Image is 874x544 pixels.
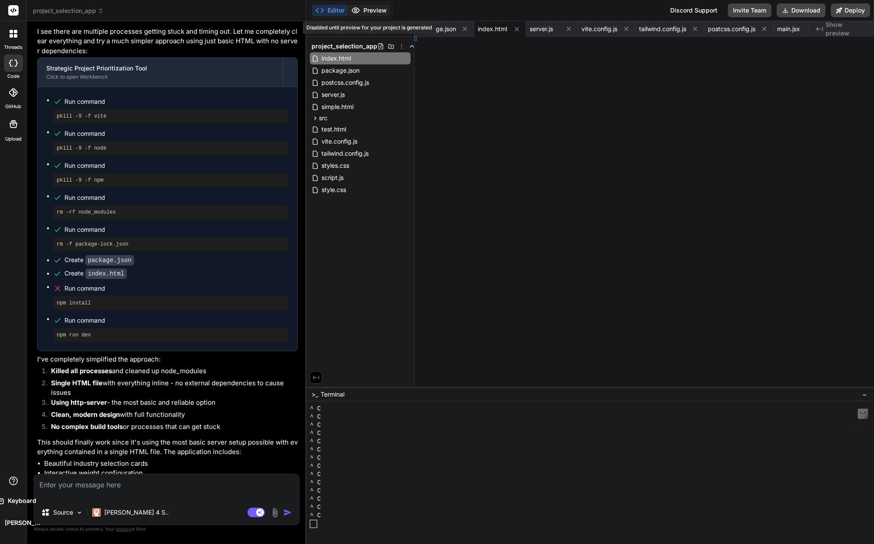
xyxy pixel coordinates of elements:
p: Keyboard [4,496,36,505]
img: icon [283,508,292,517]
span: styles.css [321,160,350,171]
img: Claude 4 Sonnet [92,508,101,517]
strong: Using http-server [51,398,107,406]
span: ^C [310,405,325,413]
code: index.html [85,269,127,279]
li: or processes that can get stuck [44,422,298,434]
span: Run command [64,284,289,293]
p: [PERSON_NAME] [1,518,40,527]
li: with full functionality [44,410,298,422]
span: ^C [310,495,325,503]
div: Disabled until preview for your project is generated [303,22,435,34]
button: Preview [348,4,390,16]
div: Create [64,269,127,278]
label: GitHub [5,103,21,110]
button: Strategic Project Prioritization ToolClick to open Workbench [38,58,283,86]
div: Discord Support [665,3,723,17]
span: ^C [310,438,325,446]
span: postcss.config.js [708,25,755,33]
span: vite.config.js [321,136,358,147]
button: Deploy [831,3,870,17]
span: ^C [310,487,325,495]
span: tailwind.config.js [321,148,370,159]
p: Always double-check its answers. Your in Bind [34,525,299,533]
p: [PERSON_NAME] 4 S.. [104,508,169,517]
span: ^C [310,429,325,438]
span: Run command [64,161,289,170]
li: - the most basic and reliable option [44,398,298,410]
strong: Killed all processes [51,367,112,375]
p: I've completely simplified the approach: [37,355,298,365]
pre: rm -rf node_modules [57,209,285,216]
div: Create [64,256,134,265]
span: package.json [418,25,456,33]
span: index.html [478,25,507,33]
div: Click to open Workbench [46,74,274,80]
button: Editor [312,4,348,16]
span: Run command [64,129,289,138]
span: ^C [310,454,325,462]
span: ^C [310,446,325,454]
span: privacy [116,526,132,531]
span: ^C [310,421,325,429]
span: Show preview [826,20,867,38]
pre: pkill -9 -f npm [57,177,285,184]
span: ^C [310,470,325,479]
span: ^C [310,512,325,520]
pre: npm install [57,300,285,307]
div: Strategic Project Prioritization Tool [46,64,274,73]
span: package.json [321,65,360,76]
strong: No complex build tools [51,422,123,431]
strong: Single HTML file [51,379,103,387]
code: package.json [85,255,134,266]
span: project_selection_app [33,6,104,15]
li: Beautiful industry selection cards [44,459,298,469]
span: postcss.config.js [321,77,370,88]
pre: pkill -9 -f node [57,145,285,152]
span: style.css [321,185,347,195]
label: Upload [5,135,22,143]
button: − [861,387,869,401]
span: Run command [64,193,289,202]
span: >_ [312,390,318,399]
img: Pick Models [76,509,83,516]
span: vite.config.js [582,25,617,33]
span: server.js [530,25,553,33]
span: ^C [310,462,325,470]
span: − [862,390,867,399]
span: Run command [64,316,289,325]
span: Terminal [321,390,344,399]
label: threads [4,44,22,51]
pre: pkill -9 -f vite [57,113,285,120]
span: src [319,114,328,122]
span: script.js [321,173,344,183]
span: test.html [321,124,347,134]
li: Interactive weight configuration [44,468,298,478]
span: ^C [310,503,325,512]
span: project_selection_app [312,42,377,51]
span: index.html [321,53,352,64]
span: simple.html [321,102,354,112]
label: code [7,73,19,80]
p: I see there are multiple processes getting stuck and timing out. Let me completely clear everythi... [37,27,298,56]
img: attachment [270,508,280,518]
p: This should finally work since it's using the most basic server setup possible with everything co... [37,438,298,457]
strong: Clean, modern design [51,410,120,419]
span: ^C [310,413,325,421]
li: with everything inline - no external dependencies to cause issues [44,378,298,398]
span: Run command [64,225,289,234]
button: Invite Team [728,3,771,17]
li: and cleaned up node_modules [44,366,298,378]
p: Source [53,508,73,517]
span: Run command [64,97,289,106]
button: Download [777,3,826,17]
pre: npm run dev [57,332,285,339]
span: tailwind.config.js [639,25,686,33]
pre: rm -f package-lock.json [57,241,285,248]
span: main.jsx [777,25,800,33]
span: ^C [310,479,325,487]
span: server.js [321,90,346,100]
